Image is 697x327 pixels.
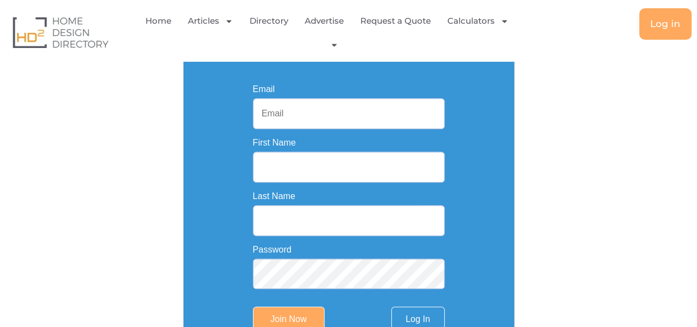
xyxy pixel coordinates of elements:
[253,192,295,201] label: Last Name
[253,85,275,94] label: Email
[447,8,509,34] a: Calculators
[250,8,288,34] a: Directory
[639,8,691,40] a: Log in
[188,8,233,34] a: Articles
[360,8,431,34] a: Request a Quote
[253,138,296,147] label: First Name
[253,245,291,254] label: Password
[143,8,520,56] nav: Menu
[305,8,344,34] a: Advertise
[650,19,680,29] span: Log in
[253,98,445,129] input: Email
[145,8,171,34] a: Home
